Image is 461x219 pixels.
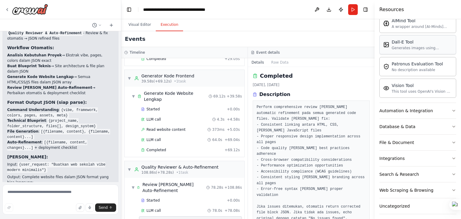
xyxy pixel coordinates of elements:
[174,79,186,84] span: • 1 task
[7,100,87,105] strong: Format Output JSON (siap parse):
[143,7,211,13] nav: breadcrumb
[392,67,443,72] div: No description available
[379,151,456,166] button: Integrations
[392,61,443,67] div: Patronus Evaluation Tool
[7,31,83,36] code: Quality Reviewer & Auto-Refinement
[392,24,452,29] div: A wrapper around [AI-Minds]([URL][DOMAIN_NAME]). Useful for when you need answers to questions fr...
[7,129,38,133] strong: File Generation
[7,30,114,41] li: - Review & fix otomatis → JSON refined files
[107,22,116,29] button: Start a new chat
[90,22,104,29] button: Switch to previous chat
[124,19,156,31] button: Visual Editor
[248,58,268,67] button: Details
[141,164,218,170] div: Quality Reviewer & Auto-Refinement
[76,203,84,212] button: Upload files
[212,127,224,132] span: 373ms
[7,45,54,50] strong: Workflow Otomatis:
[146,208,161,213] span: LLM call
[379,124,415,130] div: Database & Data
[224,185,242,190] span: + 108.86s
[379,198,456,214] button: Uncategorized
[227,127,240,132] span: + 5.03s
[7,75,74,79] strong: Generate Kode Website Lengkap
[7,139,114,150] li: : + deployment checklist
[379,171,419,177] div: Search & Research
[392,46,452,50] div: Generates images using OpenAI's Dall-E model.
[7,162,114,172] p: Input:
[7,63,114,74] li: → Site architecture & file plan dalam JSON
[224,56,240,61] span: + 29.05s
[224,208,240,213] span: + 78.08s
[212,137,222,142] span: 64.0s
[7,64,51,68] strong: Buat Blueprint Teknis
[379,11,456,103] div: AI & Machine Learning
[7,107,98,118] code: {vibe, framework, colors, pages, assets, meta}
[227,117,240,122] span: + 4.58s
[379,6,404,13] h4: Resources
[142,181,206,193] span: Review [PERSON_NAME] Auto-Refinement
[379,103,456,118] button: Automation & Integration
[141,79,172,84] span: 39.58s (+69.12s)
[132,185,134,190] span: ▼
[392,39,452,45] div: Dall-E Tool
[7,85,92,90] strong: Review [PERSON_NAME] Auto-Refinement
[7,129,110,140] code: [{filename, content}, {filename, content}...]
[379,203,410,209] div: Uncategorized
[7,140,42,144] strong: Auto-Refinement
[213,94,226,99] span: 69.12s
[227,107,240,112] span: + 0.00s
[7,85,114,96] li: → Perbaikan otomatis & deployment checklist
[379,155,405,161] div: Integrations
[128,76,131,81] span: ▼
[128,167,131,172] span: ▼
[383,20,389,26] img: Aimindtool
[146,137,161,142] span: LLM call
[125,35,145,43] h2: Events
[144,90,209,102] span: Generate Kode Website Lengkap
[146,127,185,132] span: Read website content
[224,148,240,152] span: + 69.12s
[7,118,46,123] strong: Technical Blueprint
[7,129,114,139] li: :
[379,187,433,193] div: Web Scraping & Browsing
[379,139,414,145] div: File & Document
[7,52,114,63] li: → Ekstrak vibe, pages, colors dalam JSON exact
[7,174,114,185] p: Output: Complete website files dalam JSON format yang bisa langsung:
[12,4,48,15] img: Logo
[217,117,224,122] span: 4.3s
[259,91,290,98] h3: Description
[146,198,160,203] span: Started
[227,94,242,99] span: + 39.58s
[211,185,223,190] span: 78.28s
[379,182,456,198] button: Web Scraping & Browsing
[361,5,370,14] button: Hide right sidebar
[392,82,452,88] div: Vision Tool
[7,74,114,85] li: → Semua HTML/CSS/JS files dalam JSON array
[7,154,48,159] strong: [PERSON_NAME]:
[86,203,94,212] button: Click to speak your automation idea
[146,117,161,122] span: LLM call
[260,72,293,80] h2: Completed
[125,5,133,14] button: Hide left sidebar
[5,203,13,212] button: Improve this prompt
[7,53,62,57] strong: Analisis Kebutuhan Proyek
[141,170,174,175] span: 108.86s (+78.28s)
[392,18,452,24] div: AIMind Tool
[379,119,456,134] button: Database & Data
[227,198,240,203] span: + 0.00s
[379,108,433,114] div: Automation & Integration
[379,135,456,150] button: File & Document
[146,56,166,61] span: Completed
[156,19,183,31] button: Execution
[383,64,389,70] img: Patronusevaltool
[379,166,456,182] button: Search & Research
[132,94,135,99] span: ▼
[141,73,194,79] div: Generator Kode Frontend
[7,162,105,173] code: {user_request: "Buatkan web sekolah vibe modern minimalis"}
[99,205,108,210] span: Send
[7,107,114,118] li: :
[392,89,452,94] div: This tool uses OpenAI's Vision API to describe the contents of an image.
[130,50,145,55] h3: Timeline
[176,170,188,175] span: • 1 task
[212,208,222,213] span: 78.0s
